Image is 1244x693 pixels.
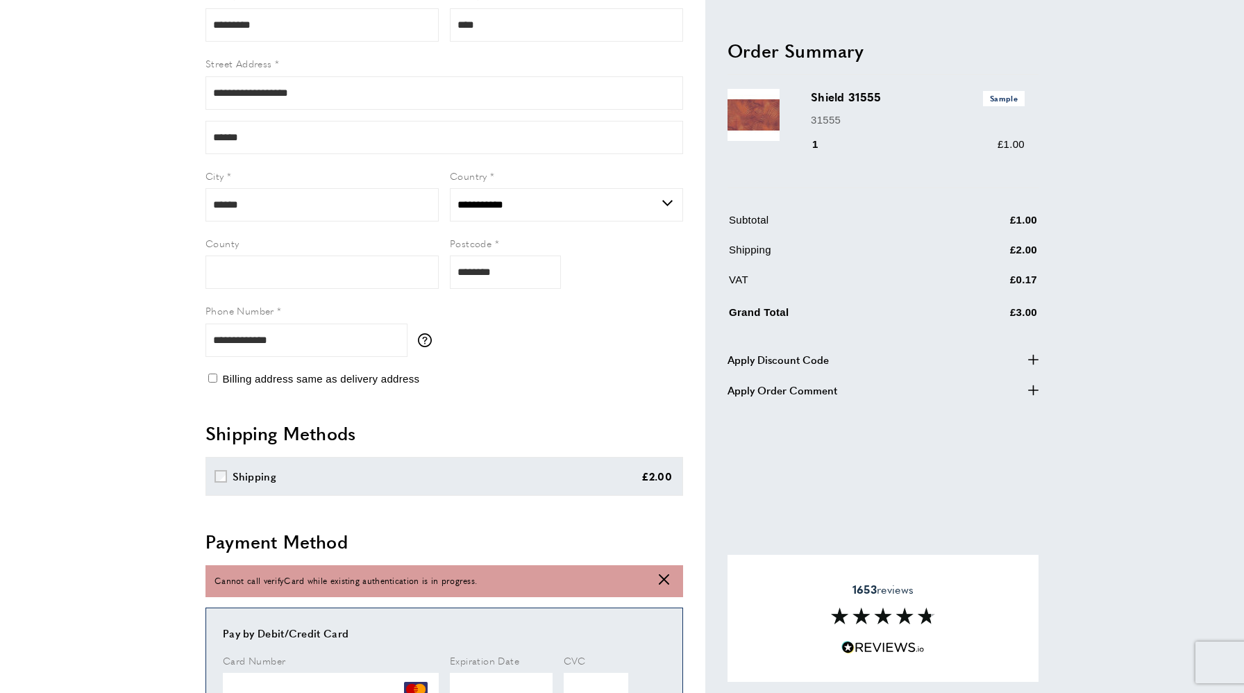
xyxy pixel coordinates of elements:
span: Street Address [205,56,272,70]
span: Card Number [223,653,285,667]
span: Apply Discount Code [728,351,829,367]
td: Shipping [729,242,940,269]
span: Phone Number [205,303,274,317]
span: Postcode [450,236,491,250]
div: £2.00 [641,468,673,485]
td: Grand Total [729,301,940,331]
strong: 1653 [852,581,877,596]
span: CVC [564,653,586,667]
div: Shipping [233,468,276,485]
span: reviews [852,582,914,596]
img: Shield 31555 [728,89,780,141]
td: £3.00 [941,301,1037,331]
h2: Payment Method [205,529,683,554]
span: Apply Order Comment [728,381,837,398]
span: Sample [983,91,1025,106]
img: Reviews section [831,608,935,624]
td: £2.00 [941,242,1037,269]
h3: Shield 31555 [811,89,1025,106]
td: VAT [729,272,940,299]
div: Pay by Debit/Credit Card [223,625,666,642]
h2: Shipping Methods [205,421,683,446]
span: Expiration Date [450,653,519,667]
span: Billing address same as delivery address [222,373,419,385]
img: Reviews.io 5 stars [841,641,925,654]
button: More information [418,333,439,347]
td: £1.00 [941,212,1037,239]
p: 31555 [811,111,1025,128]
input: Billing address same as delivery address [208,374,217,383]
span: Cannot call verifyCard while existing authentication is in progress. [215,574,477,587]
h2: Order Summary [728,37,1039,62]
span: £1.00 [998,138,1025,150]
div: 1 [811,136,838,153]
span: City [205,169,224,183]
td: Subtotal [729,212,940,239]
span: County [205,236,239,250]
td: £0.17 [941,272,1037,299]
span: Country [450,169,487,183]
